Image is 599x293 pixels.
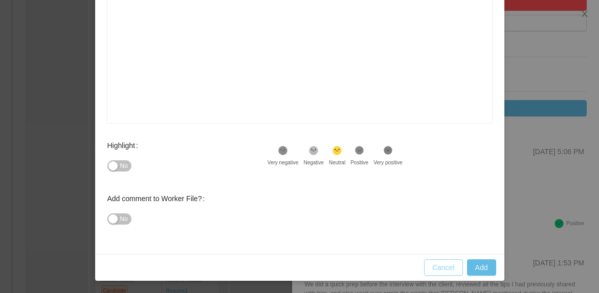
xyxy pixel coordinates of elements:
[107,213,131,225] button: Add comment to Worker File?
[329,159,345,166] div: Neutral
[467,259,496,276] button: Add
[107,194,209,203] label: Add comment to Worker File?
[120,214,128,224] span: No
[120,161,128,171] span: No
[373,159,403,166] div: Very positive
[424,259,463,276] button: Cancel
[350,159,368,166] div: Positive
[107,141,142,150] label: Highlight
[268,159,299,166] div: Very negative
[303,159,323,166] div: Negative
[107,160,131,172] button: Highlight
